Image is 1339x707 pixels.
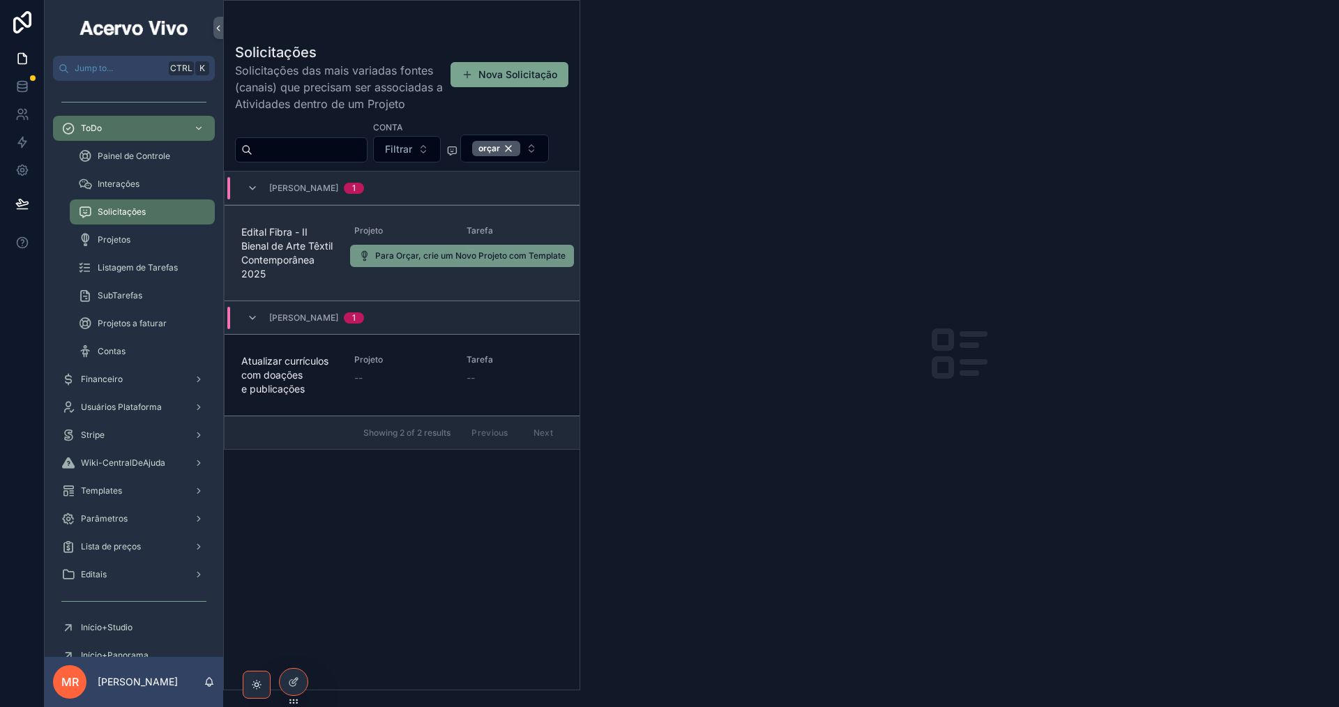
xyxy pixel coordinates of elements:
span: Início+Studio [81,622,133,633]
span: Projeto [354,354,451,365]
div: scrollable content [45,81,223,657]
span: MR [61,674,79,690]
span: Edital Fibra - II Bienal de Arte Têxtil Contemporânea 2025 [241,225,338,281]
span: [PERSON_NAME] [269,312,338,324]
span: Tarefa [467,354,563,365]
span: -- [467,371,475,385]
h1: Solicitações [235,43,464,62]
button: Nova Solicitação [451,62,568,87]
span: Ctrl [169,61,194,75]
a: Listagem de Tarefas [70,255,215,280]
span: [PERSON_NAME] [269,183,338,194]
span: Projeto [354,225,451,236]
span: Contas [98,346,126,357]
button: Para Orçar, crie um Novo Projeto com Template [350,245,574,267]
a: Atualizar currículos com doações e publicaçõesProjeto--Tarefa-- [225,334,580,416]
span: Financeiro [81,374,123,385]
span: Parâmetros [81,513,128,524]
img: App logo [77,17,190,39]
a: Parâmetros [53,506,215,531]
a: Edital Fibra - II Bienal de Arte Têxtil Contemporânea 2025Projeto--Tarefa--Para Orçar, crie um No... [225,205,580,301]
span: Interações [98,178,139,190]
div: orçar [472,141,520,156]
a: Início+Studio [53,615,215,640]
div: 1 [352,312,356,324]
span: -- [354,371,363,385]
span: Listagem de Tarefas [98,262,178,273]
a: Projetos [70,227,215,252]
button: Select Button [373,136,441,162]
a: Lista de preços [53,534,215,559]
span: SubTarefas [98,290,142,301]
span: Projetos [98,234,130,245]
label: Conta [373,121,403,133]
span: K [197,63,208,74]
span: Stripe [81,429,105,441]
a: Projetos a faturar [70,311,215,336]
span: Início+Panorama [81,650,149,661]
a: Usuários Plataforma [53,395,215,420]
button: Select Button [460,135,549,162]
span: Showing 2 of 2 results [363,427,451,439]
a: Contas [70,339,215,364]
span: Tarefa [467,225,563,236]
a: Financeiro [53,367,215,392]
a: Wiki-CentralDeAjuda [53,450,215,476]
span: Painel de Controle [98,151,170,162]
span: Atualizar currículos com doações e publicações [241,354,338,396]
a: Editais [53,562,215,587]
span: Projetos a faturar [98,318,167,329]
a: Templates [53,478,215,503]
span: Solicitações das mais variadas fontes (canais) que precisam ser associadas a Atividades dentro de... [235,62,464,112]
a: Interações [70,172,215,197]
span: ToDo [81,123,102,134]
span: Wiki-CentralDeAjuda [81,457,165,469]
a: Início+Panorama [53,643,215,668]
button: Unselect ORCAR [472,141,520,156]
div: 1 [352,183,356,194]
a: SubTarefas [70,283,215,308]
span: Jump to... [75,63,163,74]
span: Lista de preços [81,541,141,552]
a: ToDo [53,116,215,141]
a: Painel de Controle [70,144,215,169]
span: Solicitações [98,206,146,218]
span: Usuários Plataforma [81,402,162,413]
a: Solicitações [70,199,215,225]
span: Filtrar [385,142,412,156]
span: Templates [81,485,122,496]
button: Jump to...CtrlK [53,56,215,81]
span: Para Orçar, crie um Novo Projeto com Template [375,250,566,261]
a: Stripe [53,423,215,448]
span: Editais [81,569,107,580]
p: [PERSON_NAME] [98,675,178,689]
